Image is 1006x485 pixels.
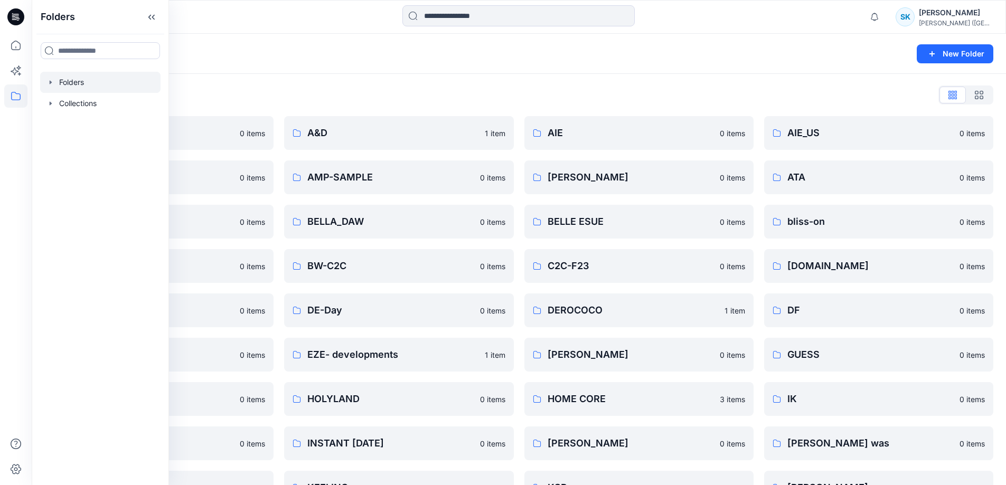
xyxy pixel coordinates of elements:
a: HOME CORE3 items [524,382,754,416]
p: 1 item [485,128,505,139]
a: BW-C2C0 items [284,249,513,283]
a: EZE- developments1 item [284,338,513,372]
p: 0 items [960,394,985,405]
p: 0 items [240,438,265,449]
a: AMP-SAMPLE0 items [284,160,513,194]
p: [PERSON_NAME] [548,347,713,362]
p: AMP-SAMPLE [307,170,473,185]
p: A&D [307,126,478,140]
p: 0 items [720,216,745,227]
p: 0 items [240,128,265,139]
p: 0 items [480,394,505,405]
p: [PERSON_NAME] [548,170,713,185]
p: IK [787,392,953,406]
div: [PERSON_NAME] [919,6,993,19]
p: 0 items [720,261,745,272]
a: AIE_US0 items [764,116,993,150]
p: 0 items [240,172,265,183]
a: DF0 items [764,293,993,327]
p: AIE [548,126,713,140]
p: 3 items [720,394,745,405]
p: C2C-F23 [548,259,713,273]
p: 0 items [960,438,985,449]
div: [PERSON_NAME] ([GEOGRAPHIC_DATA]) Exp... [919,19,993,27]
p: DE-Day [307,303,473,318]
a: DE-Day0 items [284,293,513,327]
a: ATA0 items [764,160,993,194]
p: 0 items [960,261,985,272]
button: New Folder [917,44,993,63]
p: 0 items [960,349,985,360]
p: 0 items [240,349,265,360]
a: C2C-F230 items [524,249,754,283]
a: GUESS0 items [764,338,993,372]
p: [DOMAIN_NAME] [787,259,953,273]
a: INSTANT [DATE]0 items [284,426,513,460]
a: [PERSON_NAME] was0 items [764,426,993,460]
p: 0 items [480,216,505,227]
a: bliss-on0 items [764,205,993,239]
p: INSTANT [DATE] [307,436,473,451]
p: 0 items [960,128,985,139]
p: 0 items [720,172,745,183]
a: BELLA_DAW0 items [284,205,513,239]
p: 0 items [240,305,265,316]
p: 0 items [240,394,265,405]
a: BELLE ESUE0 items [524,205,754,239]
a: A&D1 item [284,116,513,150]
p: 0 items [480,438,505,449]
p: BELLA_DAW [307,214,473,229]
p: 0 items [720,438,745,449]
a: HOLYLAND0 items [284,382,513,416]
p: DEROCOCO [548,303,718,318]
p: HOLYLAND [307,392,473,406]
p: 0 items [480,261,505,272]
p: BW-C2C [307,259,473,273]
p: 0 items [960,305,985,316]
p: 1 item [725,305,745,316]
p: 0 items [960,172,985,183]
p: [PERSON_NAME] [548,436,713,451]
a: AIE0 items [524,116,754,150]
a: [DOMAIN_NAME]0 items [764,249,993,283]
p: GUESS [787,347,953,362]
p: 0 items [480,172,505,183]
a: DEROCOCO1 item [524,293,754,327]
p: BELLE ESUE [548,214,713,229]
div: SK [896,7,915,26]
p: ATA [787,170,953,185]
p: 0 items [960,216,985,227]
p: bliss-on [787,214,953,229]
a: [PERSON_NAME]0 items [524,160,754,194]
p: 0 items [480,305,505,316]
p: 0 items [240,261,265,272]
p: 1 item [485,349,505,360]
p: DF [787,303,953,318]
a: [PERSON_NAME]0 items [524,338,754,372]
a: IK0 items [764,382,993,416]
p: 0 items [720,128,745,139]
p: [PERSON_NAME] was [787,436,953,451]
p: EZE- developments [307,347,478,362]
p: AIE_US [787,126,953,140]
a: [PERSON_NAME]0 items [524,426,754,460]
p: 0 items [240,216,265,227]
p: HOME CORE [548,392,713,406]
p: 0 items [720,349,745,360]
